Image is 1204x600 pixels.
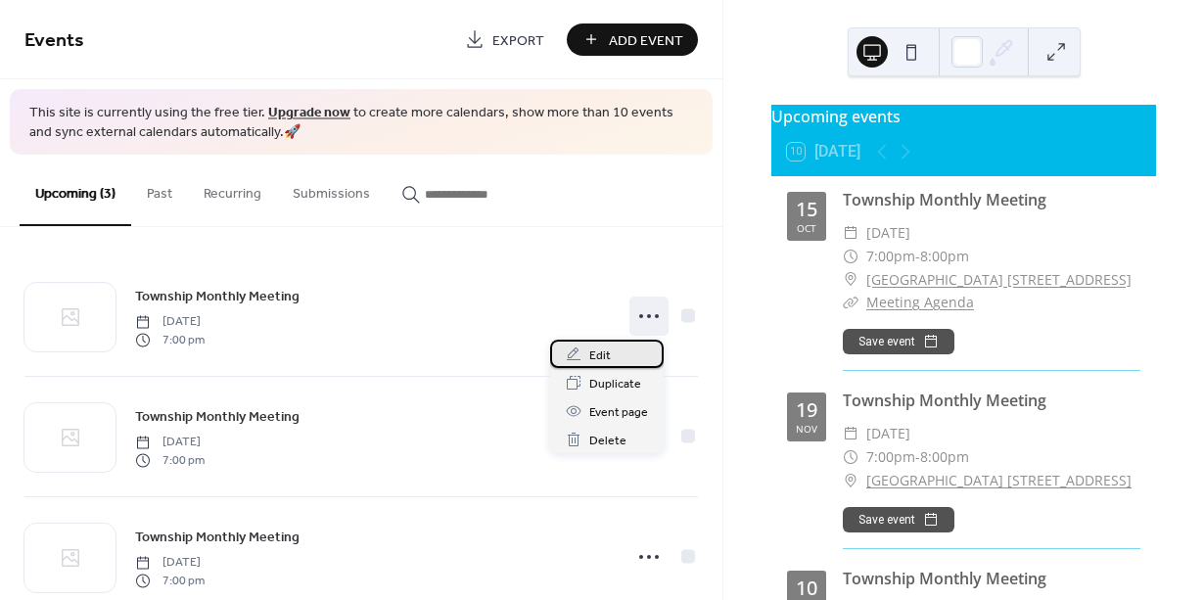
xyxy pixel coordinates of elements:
[589,374,641,394] span: Duplicate
[866,293,974,311] a: Meeting Agenda
[492,30,544,51] span: Export
[609,30,683,51] span: Add Event
[843,268,858,292] div: ​
[450,23,559,56] a: Export
[866,268,1132,292] a: [GEOGRAPHIC_DATA] [STREET_ADDRESS]
[866,422,910,445] span: [DATE]
[29,104,693,142] span: This site is currently using the free tier. to create more calendars, show more than 10 events an...
[915,445,920,469] span: -
[843,507,954,532] button: Save event
[135,451,205,469] span: 7:00 pm
[135,285,300,307] a: Township Monthly Meeting
[866,221,910,245] span: [DATE]
[135,407,300,428] span: Township Monthly Meeting
[135,313,205,331] span: [DATE]
[135,434,205,451] span: [DATE]
[843,469,858,492] div: ​
[915,245,920,268] span: -
[797,223,816,233] div: Oct
[589,346,611,366] span: Edit
[866,469,1132,492] a: [GEOGRAPHIC_DATA] [STREET_ADDRESS]
[20,155,131,226] button: Upcoming (3)
[135,331,205,348] span: 7:00 pm
[796,578,817,598] div: 10
[920,445,969,469] span: 8:00pm
[866,245,915,268] span: 7:00pm
[771,105,1156,128] div: Upcoming events
[24,22,84,60] span: Events
[277,155,386,224] button: Submissions
[135,554,205,572] span: [DATE]
[796,424,817,434] div: Nov
[796,400,817,420] div: 19
[843,422,858,445] div: ​
[567,23,698,56] button: Add Event
[135,528,300,548] span: Township Monthly Meeting
[843,291,858,314] div: ​
[843,189,1046,210] a: Township Monthly Meeting
[843,221,858,245] div: ​
[920,245,969,268] span: 8:00pm
[843,329,954,354] button: Save event
[843,389,1140,412] div: Township Monthly Meeting
[131,155,188,224] button: Past
[589,402,648,423] span: Event page
[843,245,858,268] div: ​
[135,405,300,428] a: Township Monthly Meeting
[135,526,300,548] a: Township Monthly Meeting
[589,431,626,451] span: Delete
[843,567,1140,590] div: Township Monthly Meeting
[866,445,915,469] span: 7:00pm
[268,100,350,126] a: Upgrade now
[135,287,300,307] span: Township Monthly Meeting
[188,155,277,224] button: Recurring
[843,445,858,469] div: ​
[135,572,205,589] span: 7:00 pm
[796,200,817,219] div: 15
